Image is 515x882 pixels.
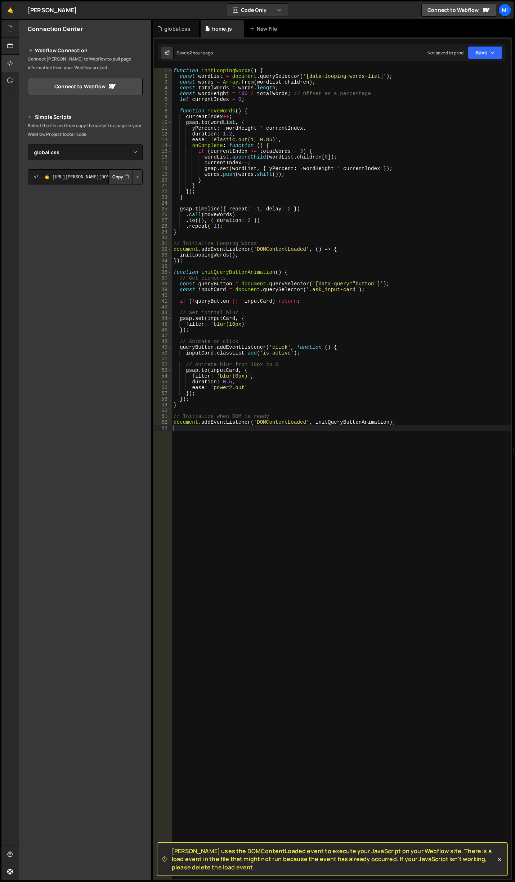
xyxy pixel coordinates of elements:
[154,304,172,310] div: 42
[154,125,172,131] div: 11
[176,50,213,56] div: Saved
[28,78,143,95] a: Connect to Webflow
[28,196,143,261] iframe: YouTube video player
[154,195,172,200] div: 23
[154,408,172,414] div: 60
[154,269,172,275] div: 36
[154,229,172,235] div: 29
[154,258,172,264] div: 34
[154,137,172,143] div: 13
[154,200,172,206] div: 24
[154,281,172,287] div: 38
[154,419,172,425] div: 62
[154,327,172,333] div: 46
[154,114,172,120] div: 9
[154,206,172,212] div: 25
[154,160,172,166] div: 17
[154,154,172,160] div: 16
[227,4,288,17] button: Code Only
[164,25,191,32] div: global.css
[28,266,143,331] iframe: YouTube video player
[154,183,172,189] div: 21
[154,310,172,316] div: 43
[154,252,172,258] div: 33
[154,391,172,396] div: 57
[154,143,172,148] div: 14
[154,414,172,419] div: 61
[154,171,172,177] div: 19
[154,223,172,229] div: 28
[28,169,143,184] textarea: <!--🤙 [URL][PERSON_NAME][DOMAIN_NAME]> <script>document.addEventListener("DOMContentLoaded", func...
[154,97,172,102] div: 6
[154,131,172,137] div: 12
[154,373,172,379] div: 54
[154,148,172,154] div: 15
[154,293,172,298] div: 40
[172,847,496,871] span: [PERSON_NAME] uses the DOMContentLoaded event to execute your JavaScript on your Webflow site. Th...
[28,113,143,121] h2: Simple Scripts
[154,287,172,293] div: 39
[427,50,463,56] div: Not saved to prod
[154,218,172,223] div: 27
[154,425,172,431] div: 63
[154,73,172,79] div: 2
[154,91,172,97] div: 5
[154,385,172,391] div: 56
[154,275,172,281] div: 37
[154,379,172,385] div: 55
[468,46,503,59] button: Save
[154,396,172,402] div: 58
[498,4,511,17] a: Mi
[154,79,172,85] div: 3
[250,25,280,32] div: New File
[154,402,172,408] div: 59
[154,68,172,73] div: 1
[154,212,172,218] div: 26
[28,6,77,14] div: [PERSON_NAME]
[154,362,172,367] div: 52
[28,121,143,139] p: Select the file and then copy the script to a page in your Webflow Project footer code.
[154,108,172,114] div: 8
[189,50,213,56] div: 2 hours ago
[1,1,19,19] a: 🤙
[154,333,172,339] div: 47
[154,189,172,195] div: 22
[154,264,172,269] div: 35
[108,169,133,184] button: Copy
[154,246,172,252] div: 32
[108,169,143,184] div: Button group with nested dropdown
[154,339,172,344] div: 48
[154,241,172,246] div: 31
[28,55,143,72] p: Connect [PERSON_NAME] to Webflow to pull page information from your Webflow project
[154,102,172,108] div: 7
[154,235,172,241] div: 30
[154,166,172,171] div: 18
[212,25,232,32] div: home.js
[154,85,172,91] div: 4
[154,298,172,304] div: 41
[154,321,172,327] div: 45
[154,120,172,125] div: 10
[154,356,172,362] div: 51
[154,350,172,356] div: 50
[154,177,172,183] div: 20
[28,46,143,55] h2: Webflow Connection
[421,4,496,17] a: Connect to Webflow
[154,367,172,373] div: 53
[154,344,172,350] div: 49
[28,25,83,33] h2: Connection Center
[154,316,172,321] div: 44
